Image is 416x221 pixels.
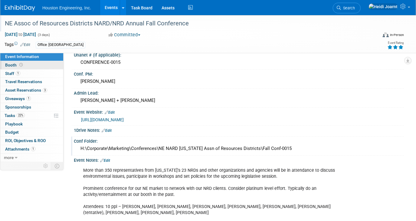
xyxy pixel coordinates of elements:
[78,96,399,105] div: [PERSON_NAME] + [PERSON_NAME]
[333,3,361,13] a: Search
[0,112,63,120] a: Tasks22%
[0,137,63,145] a: ROI, Objectives & ROO
[345,31,404,41] div: Event Format
[20,43,30,47] a: Edit
[0,103,63,111] a: Sponsorships
[17,113,25,118] span: 22%
[0,120,63,128] a: Playbook
[0,95,63,103] a: Giveaways1
[5,41,30,48] td: Tags
[0,61,63,69] a: Booth
[5,96,31,101] span: Giveaways
[5,88,47,93] span: Asset Reservations
[0,128,63,136] a: Budget
[105,110,115,115] a: Edit
[42,5,91,10] span: Houston Engineering, Inc.
[74,137,404,144] div: Conf Folder:
[102,128,112,133] a: Edit
[0,70,63,78] a: Staff1
[51,162,64,170] td: Toggle Event Tabs
[74,89,404,96] div: Admin Lead:
[78,58,399,67] div: CONFERENCE-0015
[3,18,370,29] div: NE Assoc of Resources Districts NARD/NRD Annual Fall Conference
[74,50,404,58] div: Unanet # (if applicable):
[383,32,389,37] img: Format-Inperson.png
[74,70,404,77] div: Conf. PM:
[16,71,20,76] span: 1
[0,78,63,86] a: Travel Reservations
[5,71,20,76] span: Staff
[18,63,24,67] span: Booth not reserved yet
[81,117,124,122] a: [URL][DOMAIN_NAME]
[5,79,42,84] span: Travel Reservations
[5,113,25,118] span: Tasks
[107,32,143,38] button: Committed
[74,126,404,134] div: 1Drive Notes:
[0,53,63,61] a: Event Information
[369,3,398,10] img: Heidi Joarnt
[0,145,63,153] a: Attachments1
[74,156,404,164] div: Event Notes:
[5,5,35,11] img: ExhibitDay
[5,63,24,67] span: Booth
[5,147,35,151] span: Attachments
[5,32,36,37] span: [DATE] [DATE]
[41,162,51,170] td: Personalize Event Tab Strip
[0,154,63,162] a: more
[37,33,50,37] span: (3 days)
[387,41,404,44] div: Event Rating
[31,147,35,151] span: 1
[26,96,31,101] span: 1
[4,155,14,160] span: more
[36,42,85,48] div: Office: [GEOGRAPHIC_DATA]
[5,122,23,126] span: Playbook
[5,130,19,135] span: Budget
[78,77,399,86] div: [PERSON_NAME]
[5,138,46,143] span: ROI, Objectives & ROO
[78,144,399,153] div: H:\Corporate\Marketing\Conferences\NE NARD [US_STATE] Assn of Resources Districts\Fall Conf-0015
[100,158,110,163] a: Edit
[18,32,23,37] span: to
[5,54,39,59] span: Event Information
[74,108,404,115] div: Event Website:
[43,88,47,93] span: 3
[341,6,355,10] span: Search
[5,105,31,109] span: Sponsorships
[390,33,404,37] div: In-Person
[0,86,63,94] a: Asset Reservations3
